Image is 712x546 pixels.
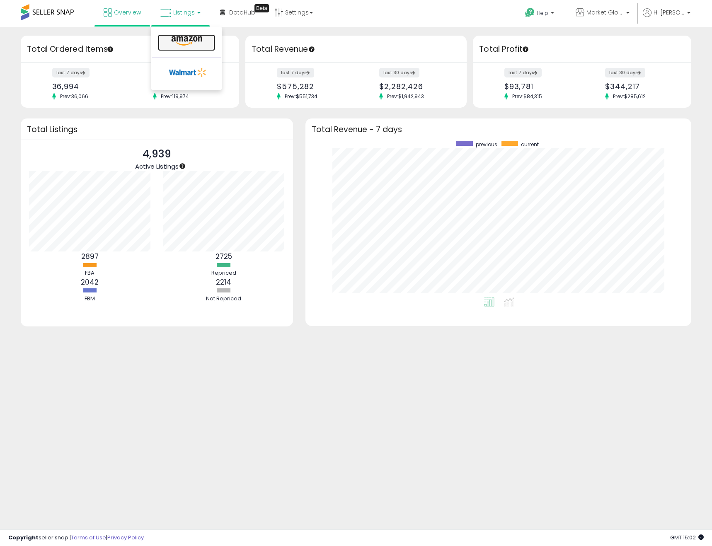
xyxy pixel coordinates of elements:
span: Listings [173,8,195,17]
span: Hi [PERSON_NAME] [654,8,685,17]
h3: Total Ordered Items [27,43,233,55]
label: last 7 days [277,68,314,77]
div: 36,994 [52,82,124,91]
div: Tooltip anchor [308,46,315,53]
i: Get Help [525,7,535,18]
span: Help [537,10,548,17]
label: last 7 days [504,68,542,77]
span: Active Listings [135,162,179,171]
div: $2,282,426 [379,82,452,91]
div: Tooltip anchor [522,46,529,53]
h3: Total Revenue - 7 days [312,126,685,133]
p: 4,939 [135,146,179,162]
label: last 30 days [605,68,645,77]
span: current [521,141,539,148]
span: Prev: $1,942,943 [383,93,428,100]
div: 151,129 [153,82,225,91]
span: Prev: 36,066 [56,93,92,100]
a: Hi [PERSON_NAME] [643,8,690,27]
span: Prev: $285,612 [609,93,650,100]
b: 2897 [81,251,99,261]
span: DataHub [229,8,255,17]
h3: Total Revenue [252,43,460,55]
h3: Total Profit [479,43,685,55]
div: Tooltip anchor [254,4,269,12]
div: Not Repriced [199,295,249,303]
span: Prev: $551,734 [281,93,322,100]
a: Help [518,1,562,27]
div: $575,282 [277,82,350,91]
h3: Total Listings [27,126,287,133]
span: Prev: $84,315 [508,93,546,100]
span: previous [476,141,497,148]
div: Tooltip anchor [107,46,114,53]
span: Overview [114,8,141,17]
b: 2042 [81,277,99,287]
div: Repriced [199,269,249,277]
div: FBA [65,269,115,277]
div: $93,781 [504,82,576,91]
span: Market Global [586,8,624,17]
label: last 7 days [52,68,90,77]
b: 2725 [216,251,232,261]
span: Prev: 119,974 [157,93,193,100]
div: FBM [65,295,115,303]
div: Tooltip anchor [179,162,186,170]
div: $344,217 [605,82,677,91]
label: last 30 days [379,68,419,77]
b: 2214 [216,277,231,287]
